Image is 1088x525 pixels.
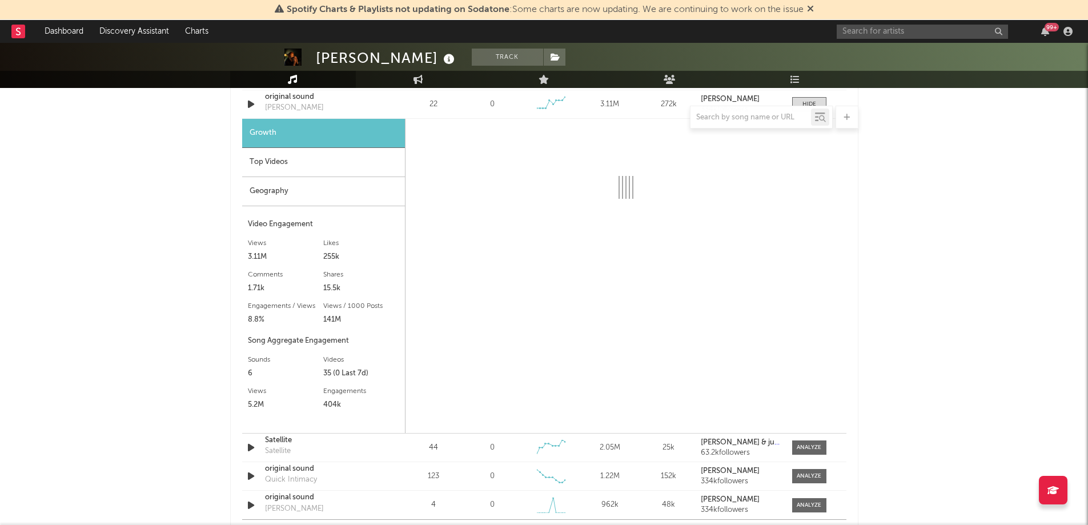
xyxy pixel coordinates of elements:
[248,218,399,231] div: Video Engagement
[265,503,324,515] div: [PERSON_NAME]
[323,384,399,398] div: Engagements
[701,439,827,446] strong: [PERSON_NAME] & juliachurchmusic
[323,237,399,250] div: Likes
[265,102,324,114] div: [PERSON_NAME]
[248,237,324,250] div: Views
[583,99,636,110] div: 3.11M
[323,282,399,295] div: 15.5k
[701,467,780,475] a: [PERSON_NAME]
[472,49,543,66] button: Track
[242,119,405,148] div: Growth
[265,435,384,446] a: Satellite
[701,439,780,447] a: [PERSON_NAME] & juliachurchmusic
[287,5,804,14] span: : Some charts are now updating. We are continuing to work on the issue
[323,299,399,313] div: Views / 1000 Posts
[91,20,177,43] a: Discovery Assistant
[323,398,399,412] div: 404k
[316,49,457,67] div: [PERSON_NAME]
[1041,27,1049,36] button: 99+
[242,177,405,206] div: Geography
[287,5,509,14] span: Spotify Charts & Playlists not updating on Sodatone
[837,25,1008,39] input: Search for artists
[701,506,780,514] div: 334k followers
[248,384,324,398] div: Views
[490,442,495,454] div: 0
[642,99,695,110] div: 272k
[323,313,399,327] div: 141M
[248,250,324,264] div: 3.11M
[248,398,324,412] div: 5.2M
[407,471,460,482] div: 123
[701,95,780,103] a: [PERSON_NAME]
[265,492,384,503] a: original sound
[265,474,317,486] div: Quick Intimacy
[177,20,216,43] a: Charts
[701,467,760,475] strong: [PERSON_NAME]
[1045,23,1059,31] div: 99 +
[642,442,695,454] div: 25k
[701,95,760,103] strong: [PERSON_NAME]
[265,91,384,103] a: original sound
[583,499,636,511] div: 962k
[407,442,460,454] div: 44
[323,250,399,264] div: 255k
[583,471,636,482] div: 1.22M
[248,367,324,380] div: 6
[248,282,324,295] div: 1.71k
[242,148,405,177] div: Top Videos
[323,367,399,380] div: 35 (0 Last 7d)
[490,99,495,110] div: 0
[248,299,324,313] div: Engagements / Views
[690,113,811,122] input: Search by song name or URL
[407,499,460,511] div: 4
[265,446,291,457] div: Satellite
[642,499,695,511] div: 48k
[248,268,324,282] div: Comments
[583,442,636,454] div: 2.05M
[701,449,780,457] div: 63.2k followers
[642,471,695,482] div: 152k
[265,463,384,475] a: original sound
[701,478,780,486] div: 334k followers
[248,334,399,348] div: Song Aggregate Engagement
[407,99,460,110] div: 22
[701,496,760,503] strong: [PERSON_NAME]
[490,471,495,482] div: 0
[323,268,399,282] div: Shares
[37,20,91,43] a: Dashboard
[807,5,814,14] span: Dismiss
[490,499,495,511] div: 0
[248,353,324,367] div: Sounds
[701,496,780,504] a: [PERSON_NAME]
[248,313,324,327] div: 8.8%
[323,353,399,367] div: Videos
